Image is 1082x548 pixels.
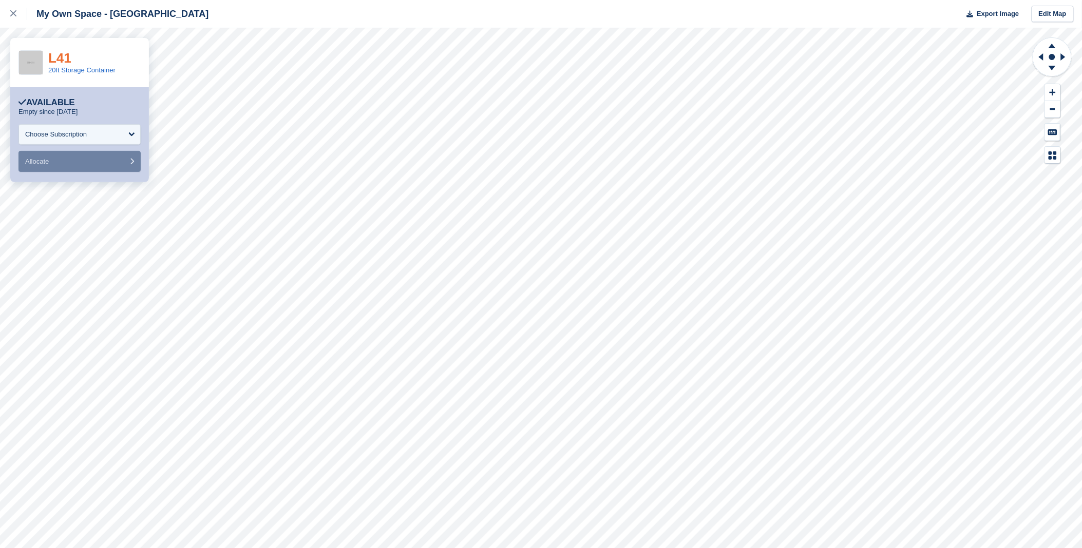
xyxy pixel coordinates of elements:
a: 20ft Storage Container [48,66,116,74]
button: Export Image [961,6,1019,23]
p: Empty since [DATE] [18,108,78,116]
span: Export Image [977,9,1019,19]
img: 256x256-placeholder-a091544baa16b46aadf0b611073c37e8ed6a367829ab441c3b0103e7cf8a5b1b.png [19,51,43,74]
button: Allocate [18,151,141,172]
button: Map Legend [1045,147,1060,164]
button: Zoom Out [1045,101,1060,118]
a: Edit Map [1032,6,1074,23]
a: L41 [48,50,71,66]
div: Choose Subscription [25,129,87,140]
div: Available [18,97,75,108]
div: My Own Space - [GEOGRAPHIC_DATA] [27,8,208,20]
span: Allocate [25,158,49,165]
button: Keyboard Shortcuts [1045,124,1060,141]
button: Zoom In [1045,84,1060,101]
